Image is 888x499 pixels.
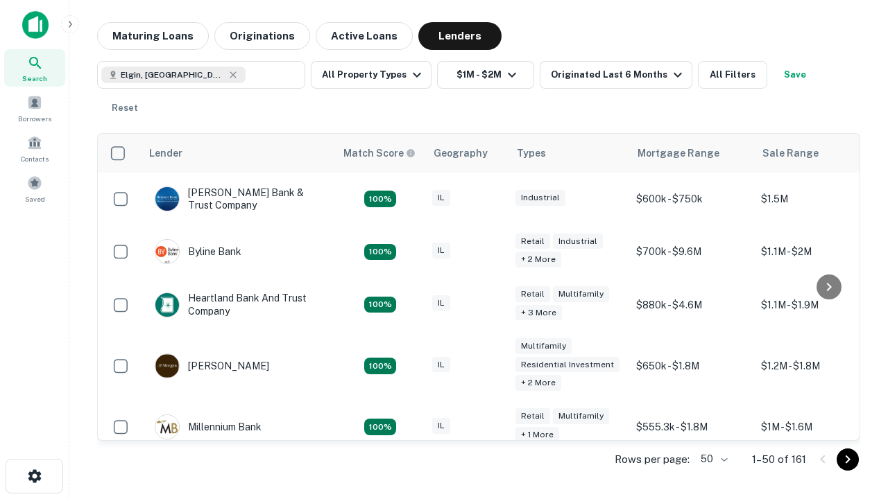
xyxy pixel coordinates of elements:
img: picture [155,293,179,317]
button: Active Loans [316,22,413,50]
div: IL [432,243,450,259]
a: Borrowers [4,89,65,127]
p: 1–50 of 161 [752,451,806,468]
div: [PERSON_NAME] [155,353,269,378]
a: Saved [4,170,65,207]
div: Types [517,145,546,161]
iframe: Chat Widget [819,344,888,410]
div: Industrial [553,234,603,249]
div: [PERSON_NAME] Bank & Trust Company [155,186,321,211]
div: Mortgage Range [638,145,719,161]
div: Capitalize uses an advanced AI algorithm to match your search with the best lender. The match sco... [343,146,416,161]
p: Rows per page: [615,451,690,468]
a: Search [4,49,65,87]
th: Types [509,134,629,173]
td: $1M - $1.6M [754,401,879,453]
div: IL [432,418,450,434]
div: Industrial [515,190,565,206]
div: Millennium Bank [155,414,262,439]
div: Matching Properties: 24, hasApolloMatch: undefined [364,358,396,374]
div: IL [432,295,450,311]
span: Contacts [21,153,49,164]
div: Retail [515,234,550,249]
div: Byline Bank [155,239,241,264]
button: $1M - $2M [437,61,534,89]
img: picture [155,240,179,263]
div: Residential Investment [515,357,620,373]
td: $700k - $9.6M [629,225,754,278]
th: Geography [425,134,509,173]
td: $650k - $1.8M [629,331,754,401]
button: Originated Last 6 Months [540,61,692,89]
button: Reset [103,94,147,122]
img: picture [155,187,179,211]
td: $1.1M - $2M [754,225,879,278]
div: + 3 more [515,305,562,321]
img: capitalize-icon.png [22,11,49,39]
a: Contacts [4,130,65,167]
div: Multifamily [553,286,609,302]
h6: Match Score [343,146,413,161]
div: Sale Range [762,145,819,161]
button: Go to next page [837,448,859,471]
th: Mortgage Range [629,134,754,173]
div: 50 [695,449,730,469]
div: Retail [515,286,550,302]
div: Geography [434,145,488,161]
img: picture [155,354,179,378]
button: Save your search to get updates of matches that match your search criteria. [773,61,817,89]
td: $1.1M - $1.9M [754,278,879,331]
div: Heartland Bank And Trust Company [155,292,321,317]
div: Matching Properties: 28, hasApolloMatch: undefined [364,191,396,207]
div: Matching Properties: 17, hasApolloMatch: undefined [364,244,396,261]
td: $555.3k - $1.8M [629,401,754,453]
button: All Filters [698,61,767,89]
img: picture [155,415,179,439]
span: Borrowers [18,113,51,124]
span: Search [22,73,47,84]
th: Sale Range [754,134,879,173]
div: + 2 more [515,375,561,391]
div: Originated Last 6 Months [551,67,686,83]
div: Lender [149,145,182,161]
div: + 1 more [515,427,559,443]
div: Multifamily [515,338,572,354]
td: $1.5M [754,173,879,225]
div: IL [432,190,450,206]
div: Multifamily [553,408,609,424]
div: Matching Properties: 20, hasApolloMatch: undefined [364,297,396,313]
span: Elgin, [GEOGRAPHIC_DATA], [GEOGRAPHIC_DATA] [121,69,225,81]
td: $1.2M - $1.8M [754,331,879,401]
td: $880k - $4.6M [629,278,754,331]
button: All Property Types [311,61,432,89]
div: + 2 more [515,252,561,268]
th: Lender [141,134,335,173]
th: Capitalize uses an advanced AI algorithm to match your search with the best lender. The match sco... [335,134,425,173]
button: Lenders [418,22,502,50]
td: $600k - $750k [629,173,754,225]
span: Saved [25,193,45,204]
button: Maturing Loans [97,22,209,50]
div: IL [432,357,450,373]
button: Originations [214,22,310,50]
div: Retail [515,408,550,424]
div: Matching Properties: 16, hasApolloMatch: undefined [364,419,396,435]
